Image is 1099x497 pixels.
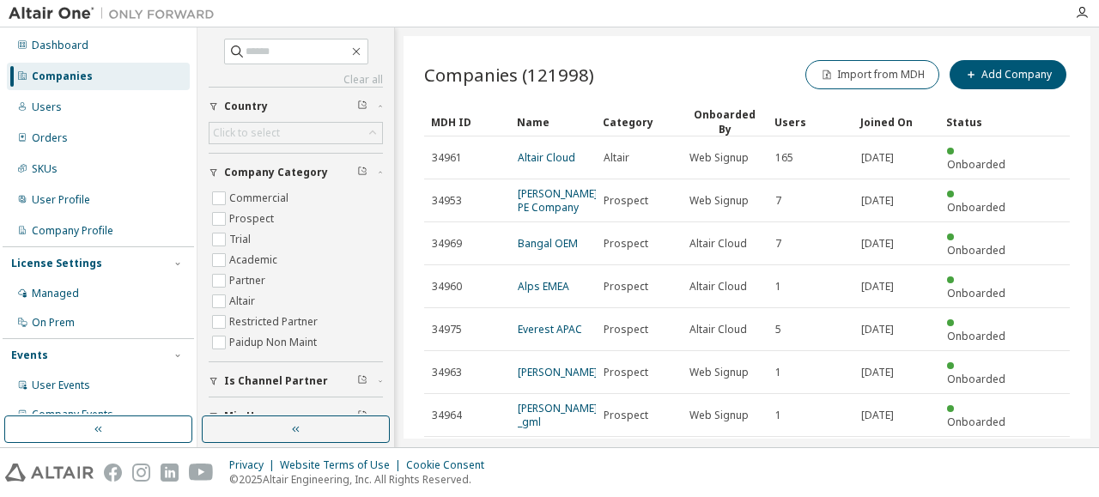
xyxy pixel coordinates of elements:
p: © 2025 Altair Engineering, Inc. All Rights Reserved. [229,472,495,487]
span: Min Users [224,409,278,423]
span: 1 [775,409,781,422]
div: Click to select [209,123,382,143]
span: Prospect [604,323,648,336]
button: Is Channel Partner [209,362,383,400]
span: 5 [775,323,781,336]
div: Company Events [32,408,113,421]
div: Dashboard [32,39,88,52]
span: [DATE] [861,280,894,294]
div: Website Terms of Use [280,458,406,472]
span: [DATE] [861,151,894,165]
span: Clear filter [357,374,367,388]
span: Is Channel Partner [224,374,328,388]
div: User Profile [32,193,90,207]
span: Country [224,100,268,113]
span: 34953 [432,194,462,208]
span: Web Signup [689,194,749,208]
a: Alps EMEA [518,279,569,294]
label: Commercial [229,188,292,209]
span: Onboarded [947,372,1005,386]
a: Everest APAC [518,322,582,336]
label: Restricted Partner [229,312,321,332]
span: 34961 [432,151,462,165]
span: 7 [775,194,781,208]
button: Country [209,88,383,125]
span: 34969 [432,237,462,251]
div: Onboarded By [689,107,761,136]
img: youtube.svg [189,464,214,482]
button: Company Category [209,154,383,191]
span: Altair Cloud [689,280,747,294]
span: Web Signup [689,366,749,379]
label: Academic [229,250,281,270]
button: Import from MDH [805,60,939,89]
span: [DATE] [861,194,894,208]
div: Privacy [229,458,280,472]
div: Users [32,100,62,114]
a: Bangal OEM [518,236,578,251]
label: Paidup Non Maint [229,332,320,353]
span: Onboarded [947,243,1005,258]
span: 7 [775,237,781,251]
div: Managed [32,287,79,300]
div: User Events [32,379,90,392]
img: linkedin.svg [161,464,179,482]
span: Web Signup [689,409,749,422]
label: Trial [229,229,254,250]
span: 34960 [432,280,462,294]
span: Clear filter [357,100,367,113]
a: Altair Cloud [518,150,575,165]
div: On Prem [32,316,75,330]
span: Prospect [604,194,648,208]
div: Cookie Consent [406,458,495,472]
span: 34964 [432,409,462,422]
img: instagram.svg [132,464,150,482]
label: Prospect [229,209,277,229]
span: 34963 [432,366,462,379]
span: [DATE] [861,323,894,336]
img: facebook.svg [104,464,122,482]
span: Prospect [604,280,648,294]
button: Add Company [950,60,1066,89]
div: SKUs [32,162,58,176]
div: Orders [32,131,68,145]
div: Events [11,349,48,362]
span: 1 [775,280,781,294]
a: Clear all [209,73,383,87]
span: 34975 [432,323,462,336]
span: Altair Cloud [689,237,747,251]
div: MDH ID [431,108,503,136]
div: Joined On [860,108,932,136]
span: 1 [775,366,781,379]
span: [DATE] [861,409,894,422]
div: Click to select [213,126,280,140]
span: Altair Cloud [689,323,747,336]
label: Partner [229,270,269,291]
span: Onboarded [947,329,1005,343]
span: Clear filter [357,409,367,423]
span: Prospect [604,409,648,422]
div: Company Profile [32,224,113,238]
div: Companies [32,70,93,83]
a: [PERSON_NAME] [518,365,598,379]
div: Name [517,108,589,136]
div: Category [603,108,675,136]
span: [DATE] [861,366,894,379]
span: Onboarded [947,200,1005,215]
a: [PERSON_NAME] _gml [518,401,598,429]
div: License Settings [11,257,102,270]
span: Web Signup [689,151,749,165]
span: Clear filter [357,166,367,179]
span: Altair [604,151,629,165]
span: [DATE] [861,237,894,251]
span: Companies (121998) [424,63,594,87]
img: altair_logo.svg [5,464,94,482]
span: 165 [775,151,793,165]
span: Onboarded [947,157,1005,172]
span: Onboarded [947,286,1005,300]
div: Users [774,108,847,136]
div: Status [946,108,1018,136]
span: Prospect [604,366,648,379]
label: Altair [229,291,258,312]
span: Prospect [604,237,648,251]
